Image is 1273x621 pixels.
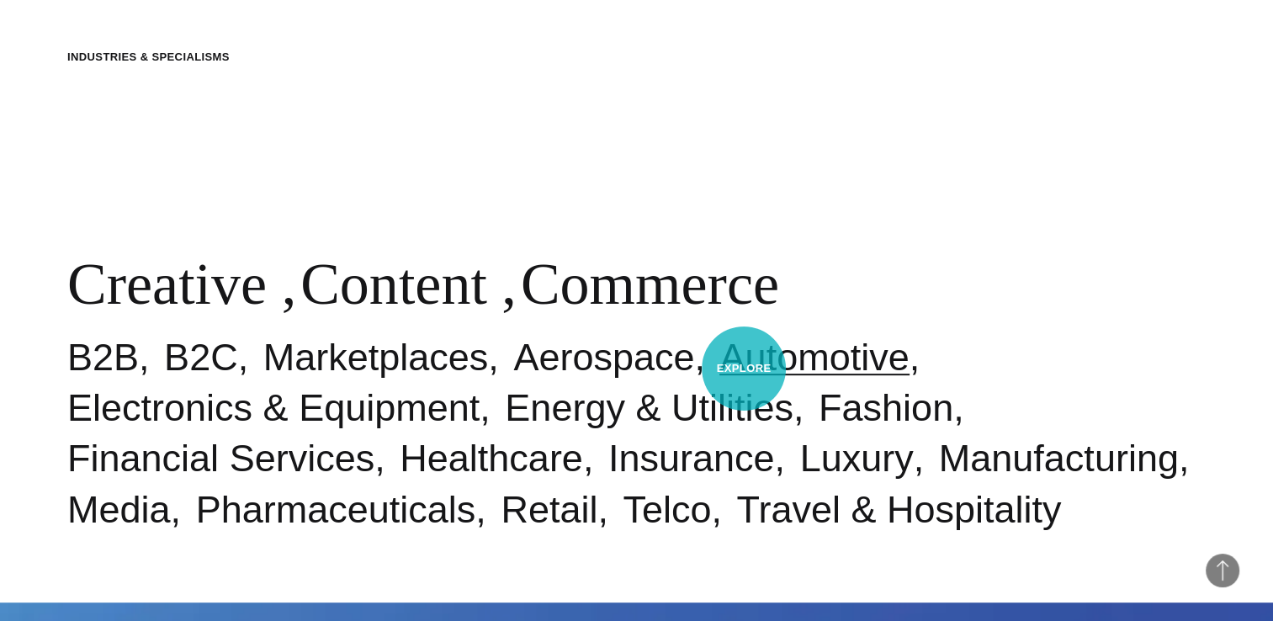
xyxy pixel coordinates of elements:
[939,437,1179,480] a: Manufacturing
[67,437,374,480] a: Financial Services
[623,488,711,531] a: Telco
[1206,554,1239,587] button: Back to Top
[282,252,297,316] span: ,
[800,437,914,480] a: Luxury
[67,336,139,379] a: B2B
[67,386,480,429] a: Electronics & Equipment
[819,386,953,429] a: Fashion
[521,252,779,316] a: Commerce
[300,252,487,316] a: Content
[608,437,775,480] a: Insurance
[505,386,793,429] a: Energy & Utilities
[501,488,597,531] a: Retail
[513,336,694,379] a: Aerospace
[501,252,517,316] span: ,
[67,488,171,531] a: Media
[67,252,267,316] a: Creative
[400,437,583,480] a: Healthcare
[164,336,238,379] a: B2C
[263,336,489,379] a: Marketplaces
[196,488,476,531] a: Pharmaceuticals
[719,336,909,379] a: Automotive
[67,49,230,66] div: Industries & Specialisms
[736,488,1061,531] a: Travel & Hospitality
